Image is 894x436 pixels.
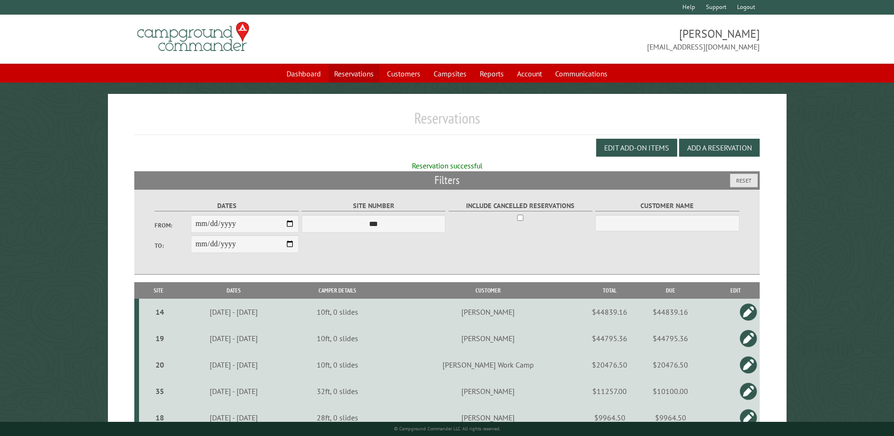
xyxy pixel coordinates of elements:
[550,65,613,83] a: Communications
[591,404,629,431] td: $9964.50
[629,282,712,299] th: Due
[134,109,759,135] h1: Reservations
[134,18,252,55] img: Campground Commander
[155,221,190,230] label: From:
[712,282,760,299] th: Edit
[143,334,177,343] div: 19
[474,65,509,83] a: Reports
[289,282,385,299] th: Camper Details
[629,352,712,378] td: $20476.50
[591,352,629,378] td: $20476.50
[591,282,629,299] th: Total
[155,241,190,250] label: To:
[629,325,712,352] td: $44795.36
[289,378,385,404] td: 32ft, 0 slides
[385,352,591,378] td: [PERSON_NAME] Work Camp
[679,139,760,157] button: Add a Reservation
[180,334,287,343] div: [DATE] - [DATE]
[155,201,298,211] label: Dates
[180,360,287,369] div: [DATE] - [DATE]
[143,413,177,422] div: 18
[629,404,712,431] td: $9964.50
[428,65,472,83] a: Campsites
[134,160,759,171] div: Reservation successful
[381,65,426,83] a: Customers
[591,378,629,404] td: $11257.00
[449,201,592,211] label: Include Cancelled Reservations
[385,404,591,431] td: [PERSON_NAME]
[591,299,629,325] td: $44839.16
[394,426,500,432] small: © Campground Commander LLC. All rights reserved.
[289,404,385,431] td: 28ft, 0 slides
[511,65,548,83] a: Account
[180,413,287,422] div: [DATE] - [DATE]
[289,325,385,352] td: 10ft, 0 slides
[180,307,287,317] div: [DATE] - [DATE]
[143,307,177,317] div: 14
[143,360,177,369] div: 20
[180,386,287,396] div: [DATE] - [DATE]
[281,65,327,83] a: Dashboard
[385,282,591,299] th: Customer
[289,299,385,325] td: 10ft, 0 slides
[629,299,712,325] td: $44839.16
[302,201,445,211] label: Site Number
[178,282,289,299] th: Dates
[595,201,739,211] label: Customer Name
[289,352,385,378] td: 10ft, 0 slides
[730,174,758,187] button: Reset
[139,282,178,299] th: Site
[385,325,591,352] td: [PERSON_NAME]
[143,386,177,396] div: 35
[385,299,591,325] td: [PERSON_NAME]
[447,26,760,52] span: [PERSON_NAME] [EMAIL_ADDRESS][DOMAIN_NAME]
[385,378,591,404] td: [PERSON_NAME]
[629,378,712,404] td: $10100.00
[134,171,759,189] h2: Filters
[591,325,629,352] td: $44795.36
[328,65,379,83] a: Reservations
[596,139,677,157] button: Edit Add-on Items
